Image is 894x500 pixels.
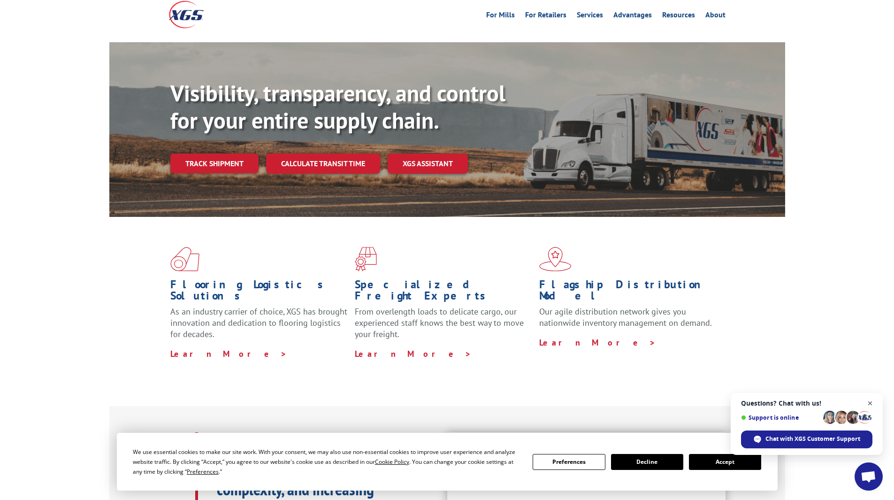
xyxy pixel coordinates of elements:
a: XGS ASSISTANT [388,154,468,174]
span: Support is online [741,414,820,421]
img: xgs-icon-total-supply-chain-intelligence-red [170,247,199,271]
a: For Retailers [525,11,566,22]
p: From overlength loads to delicate cargo, our experienced staff knows the best way to move your fr... [355,306,532,348]
div: Cookie Consent Prompt [117,433,778,491]
a: Learn More > [355,348,472,359]
span: Cookie Policy [375,458,409,466]
a: About [705,11,726,22]
a: For Mills [486,11,515,22]
span: Our agile distribution network gives you nationwide inventory management on demand. [539,306,712,328]
button: Preferences [533,454,605,470]
div: Open chat [855,462,883,491]
button: Accept [689,454,761,470]
img: xgs-icon-flagship-distribution-model-red [539,247,572,271]
a: Services [577,11,603,22]
a: Resources [662,11,695,22]
span: Questions? Chat with us! [741,400,872,407]
span: Preferences [187,468,219,476]
img: xgs-icon-focused-on-flooring-red [355,247,377,271]
h1: Flooring Logistics Solutions [170,279,348,306]
span: Close chat [864,398,876,409]
b: Visibility, transparency, and control for your entire supply chain. [170,78,505,135]
div: Chat with XGS Customer Support [741,431,872,448]
a: Track shipment [170,154,259,173]
span: As an industry carrier of choice, XGS has brought innovation and dedication to flooring logistics... [170,306,347,339]
button: Decline [611,454,683,470]
a: Learn More > [170,348,287,359]
a: Calculate transit time [266,154,380,174]
h1: Specialized Freight Experts [355,279,532,306]
h1: Flagship Distribution Model [539,279,717,306]
div: We use essential cookies to make our site work. With your consent, we may also use non-essential ... [133,447,521,477]
a: Learn More > [539,337,656,348]
a: Advantages [613,11,652,22]
span: Chat with XGS Customer Support [765,435,860,443]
